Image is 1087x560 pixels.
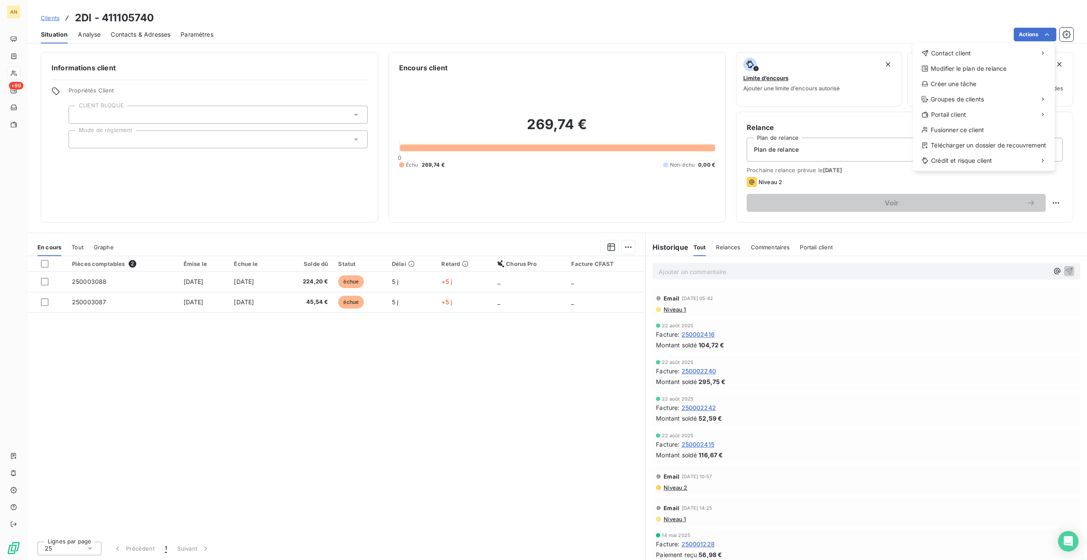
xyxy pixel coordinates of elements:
[931,49,971,58] span: Contact client
[916,139,1051,152] div: Télécharger un dossier de recouvrement
[916,77,1051,91] div: Créer une tâche
[931,156,992,165] span: Crédit et risque client
[913,43,1055,171] div: Actions
[916,62,1051,75] div: Modifier le plan de relance
[931,110,966,119] span: Portail client
[916,123,1051,137] div: Fusionner ce client
[931,95,984,104] span: Groupes de clients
